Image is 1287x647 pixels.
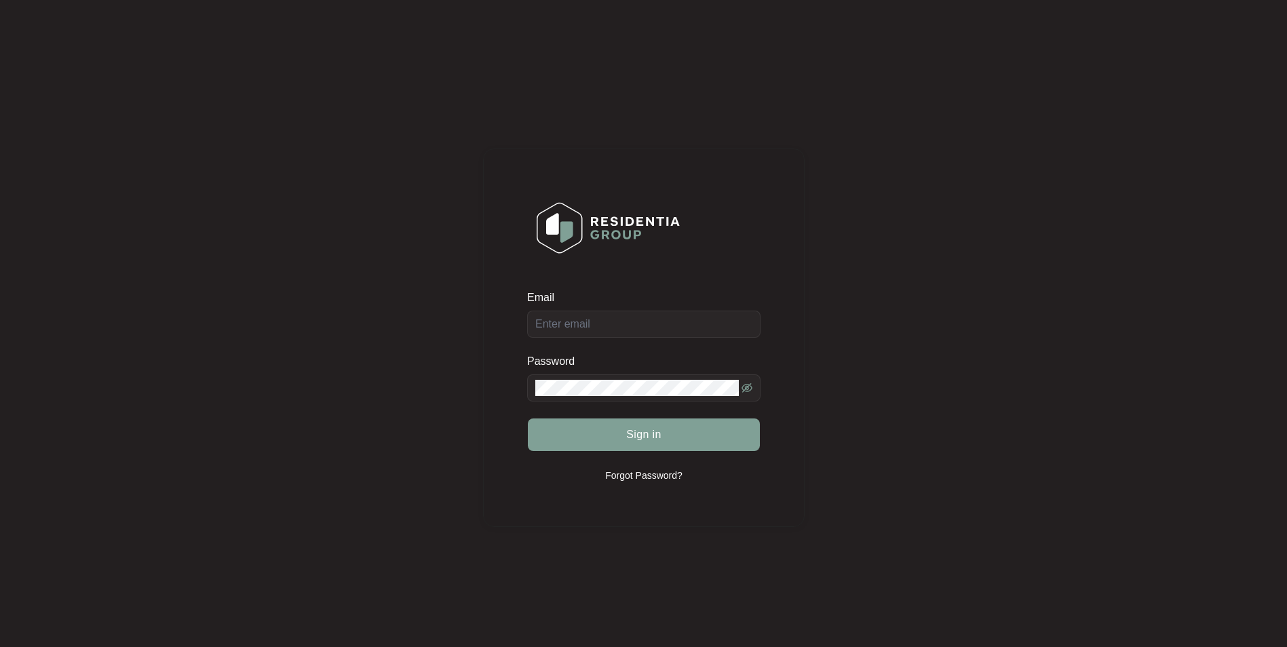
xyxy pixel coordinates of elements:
[605,469,683,482] p: Forgot Password?
[626,427,661,443] span: Sign in
[528,193,689,262] img: Login Logo
[527,291,564,305] label: Email
[528,418,760,451] button: Sign in
[527,311,761,338] input: Email
[742,383,752,393] span: eye-invisible
[527,355,585,368] label: Password
[535,380,739,396] input: Password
